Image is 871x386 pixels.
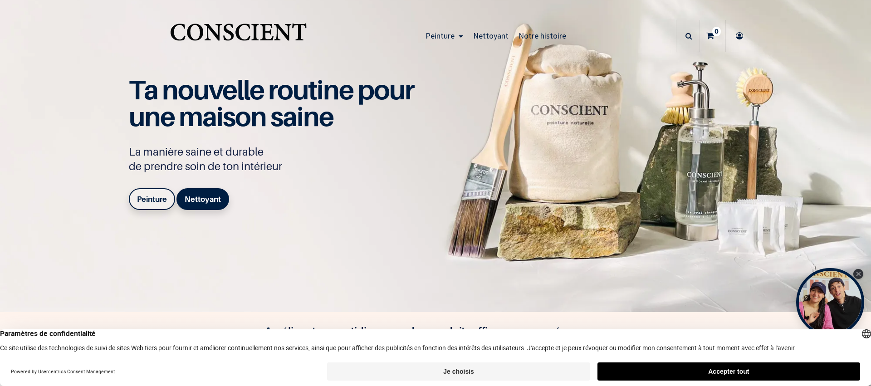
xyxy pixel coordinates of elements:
a: Peinture [129,188,175,210]
p: La manière saine et durable de prendre soin de ton intérieur [129,145,424,174]
div: Tolstoy bubble widget [796,268,864,336]
a: Peinture [421,20,468,52]
span: Nettoyant [473,30,509,41]
b: Nettoyant [185,195,221,204]
h4: Améliore ton quotidien avec des produits efficaces repensés pour ne présenter aucun danger pour t... [254,323,617,357]
a: Nettoyant [176,188,229,210]
div: Open Tolstoy widget [796,268,864,336]
span: Ta nouvelle routine pour une maison saine [129,73,414,132]
b: Peinture [137,195,167,204]
a: 0 [700,20,725,52]
iframe: Tidio Chat [824,327,867,370]
sup: 0 [712,27,721,36]
img: Conscient [168,18,308,54]
a: Logo of Conscient [168,18,308,54]
div: Open Tolstoy [796,268,864,336]
div: Close Tolstoy widget [853,269,863,279]
span: Notre histoire [519,30,566,41]
span: Peinture [426,30,455,41]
